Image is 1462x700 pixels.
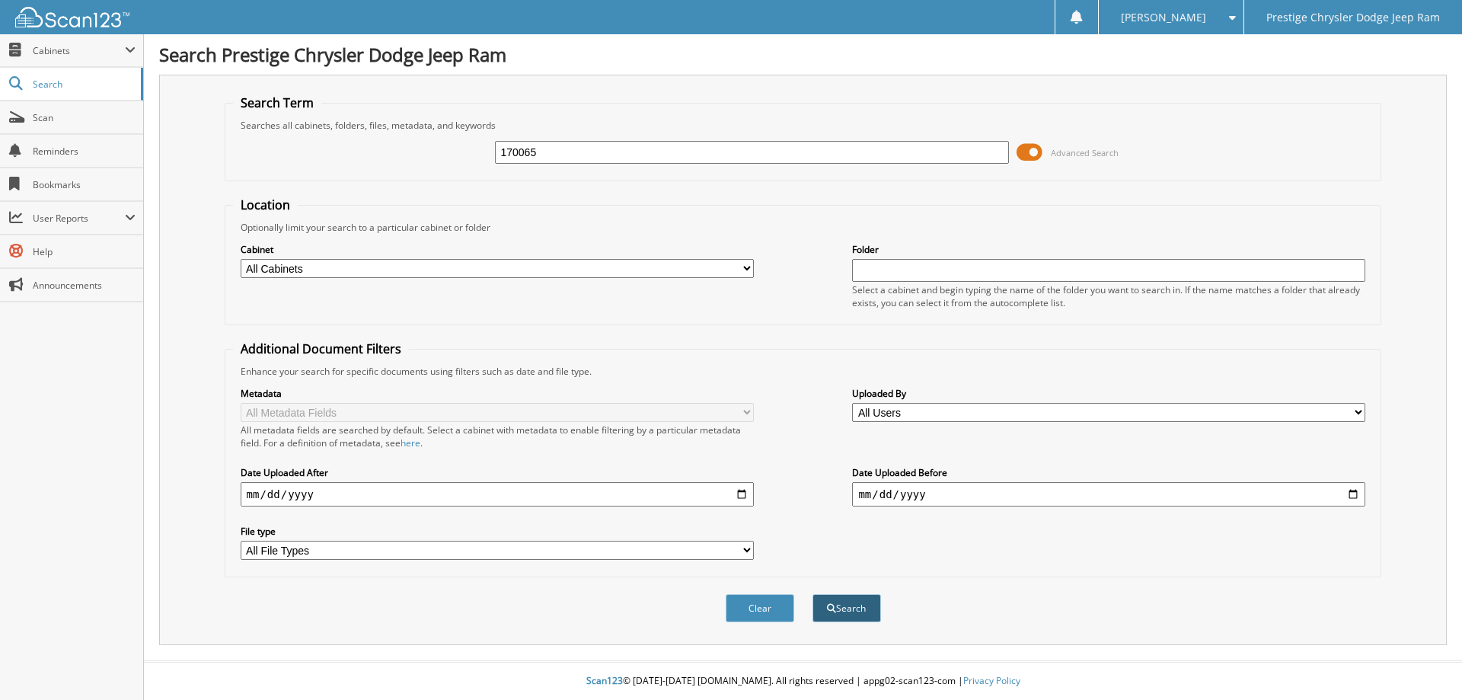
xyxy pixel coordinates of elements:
[241,243,754,256] label: Cabinet
[852,466,1365,479] label: Date Uploaded Before
[159,42,1447,67] h1: Search Prestige Chrysler Dodge Jeep Ram
[233,94,321,111] legend: Search Term
[1121,13,1206,22] span: [PERSON_NAME]
[233,221,1374,234] div: Optionally limit your search to a particular cabinet or folder
[233,119,1374,132] div: Searches all cabinets, folders, files, metadata, and keywords
[33,212,125,225] span: User Reports
[852,387,1365,400] label: Uploaded By
[241,482,754,507] input: start
[401,436,420,449] a: here
[33,245,136,258] span: Help
[144,663,1462,700] div: © [DATE]-[DATE] [DOMAIN_NAME]. All rights reserved | appg02-scan123-com |
[33,111,136,124] span: Scan
[233,365,1374,378] div: Enhance your search for specific documents using filters such as date and file type.
[33,178,136,191] span: Bookmarks
[15,7,129,27] img: scan123-logo-white.svg
[586,674,623,687] span: Scan123
[233,340,409,357] legend: Additional Document Filters
[963,674,1020,687] a: Privacy Policy
[33,78,133,91] span: Search
[33,44,125,57] span: Cabinets
[1386,627,1462,700] iframe: Chat Widget
[33,279,136,292] span: Announcements
[233,197,298,213] legend: Location
[1266,13,1440,22] span: Prestige Chrysler Dodge Jeep Ram
[726,594,794,622] button: Clear
[1051,147,1119,158] span: Advanced Search
[852,243,1365,256] label: Folder
[852,283,1365,309] div: Select a cabinet and begin typing the name of the folder you want to search in. If the name match...
[241,525,754,538] label: File type
[241,424,754,449] div: All metadata fields are searched by default. Select a cabinet with metadata to enable filtering b...
[852,482,1365,507] input: end
[812,594,881,622] button: Search
[33,145,136,158] span: Reminders
[241,466,754,479] label: Date Uploaded After
[241,387,754,400] label: Metadata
